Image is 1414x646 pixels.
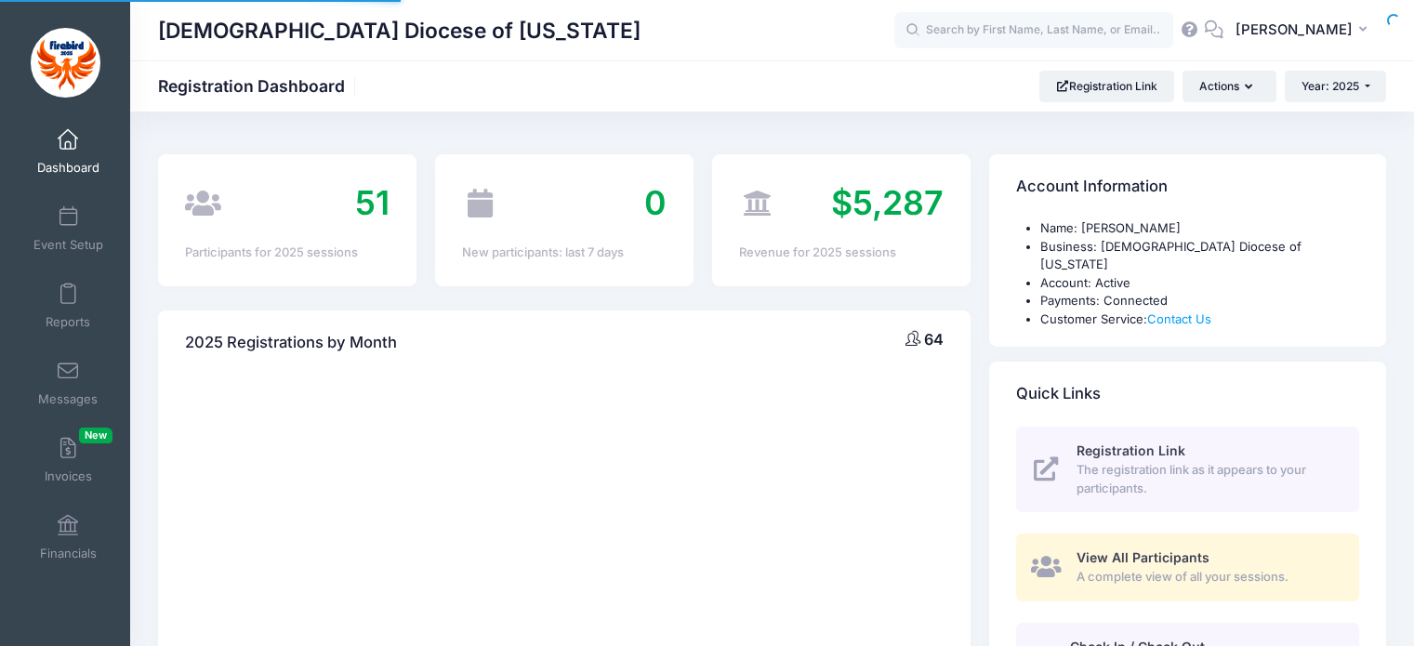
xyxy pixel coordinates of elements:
[24,350,112,415] a: Messages
[1040,219,1359,238] li: Name: [PERSON_NAME]
[185,244,390,262] div: Participants for 2025 sessions
[38,391,98,407] span: Messages
[1016,534,1359,601] a: View All Participants A complete view of all your sessions.
[739,244,944,262] div: Revenue for 2025 sessions
[46,314,90,330] span: Reports
[37,160,99,176] span: Dashboard
[894,12,1173,49] input: Search by First Name, Last Name, or Email...
[1040,238,1359,274] li: Business: [DEMOGRAPHIC_DATA] Diocese of [US_STATE]
[1040,292,1359,310] li: Payments: Connected
[1236,20,1353,40] span: [PERSON_NAME]
[1077,549,1209,565] span: View All Participants
[1016,161,1168,214] h4: Account Information
[1077,568,1338,587] span: A complete view of all your sessions.
[1285,71,1386,102] button: Year: 2025
[1040,274,1359,293] li: Account: Active
[644,182,667,223] span: 0
[462,244,667,262] div: New participants: last 7 days
[24,505,112,570] a: Financials
[185,316,397,369] h4: 2025 Registrations by Month
[158,9,641,52] h1: [DEMOGRAPHIC_DATA] Diocese of [US_STATE]
[24,196,112,261] a: Event Setup
[45,468,92,484] span: Invoices
[1077,442,1185,458] span: Registration Link
[355,182,390,223] span: 51
[1223,9,1386,52] button: [PERSON_NAME]
[1147,311,1211,326] a: Contact Us
[1016,427,1359,512] a: Registration Link The registration link as it appears to your participants.
[24,119,112,184] a: Dashboard
[1077,461,1338,497] span: The registration link as it appears to your participants.
[924,330,944,349] span: 64
[1016,368,1101,421] h4: Quick Links
[158,76,361,96] h1: Registration Dashboard
[24,428,112,493] a: InvoicesNew
[24,273,112,338] a: Reports
[1183,71,1275,102] button: Actions
[1302,79,1359,93] span: Year: 2025
[79,428,112,443] span: New
[831,182,944,223] span: $5,287
[1040,310,1359,329] li: Customer Service:
[40,546,97,561] span: Financials
[31,28,100,98] img: Episcopal Diocese of Missouri
[33,237,103,253] span: Event Setup
[1039,71,1174,102] a: Registration Link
